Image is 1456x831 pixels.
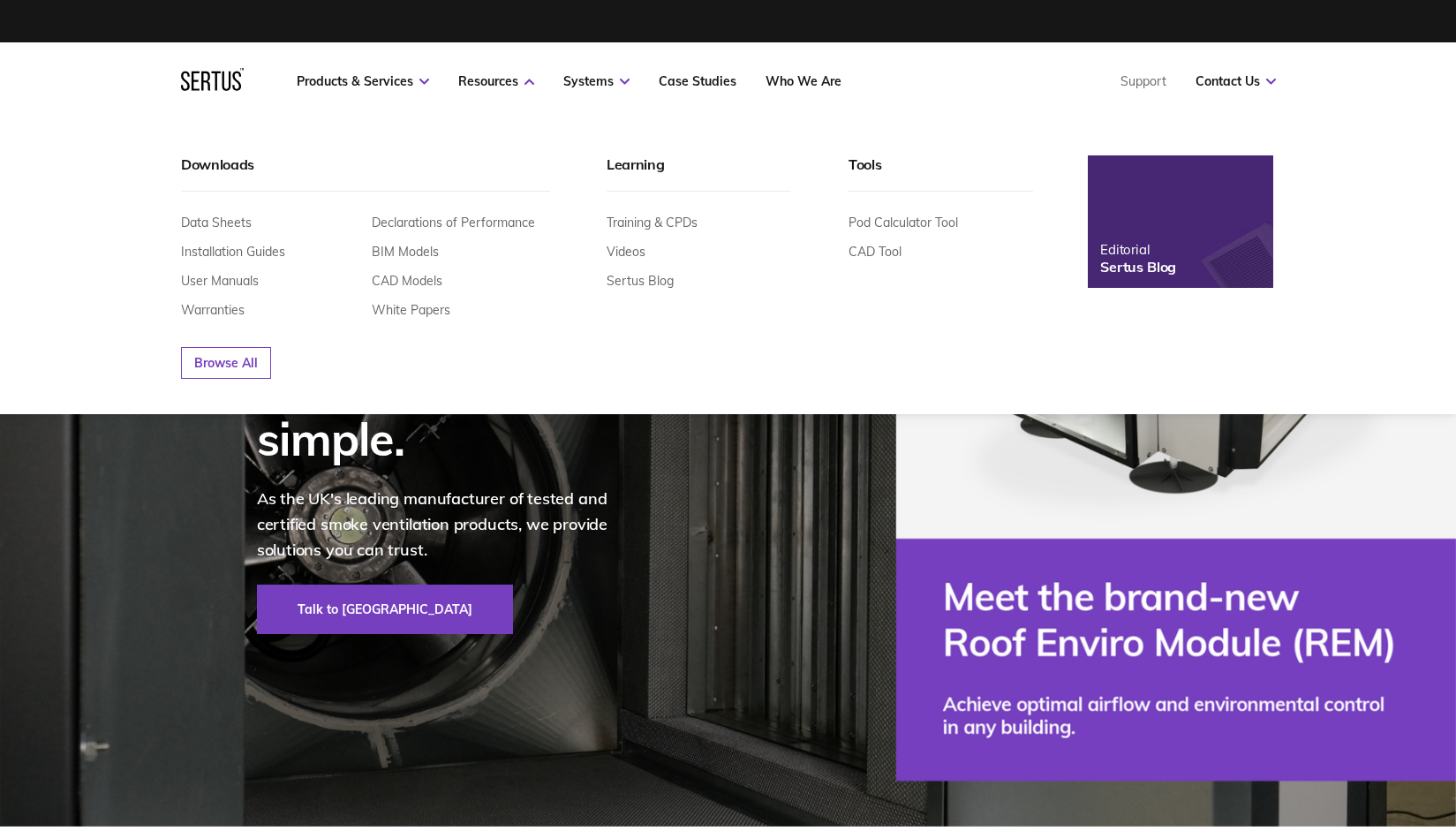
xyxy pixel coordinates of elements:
[607,244,645,260] a: Videos
[372,273,442,289] a: CAD Models
[181,244,285,260] a: Installation Guides
[181,347,271,379] a: Browse All
[257,585,513,634] a: Talk to [GEOGRAPHIC_DATA]
[607,155,791,192] div: Learning
[766,73,841,89] a: Who We Are
[372,215,535,230] a: Declarations of Performance
[607,273,674,289] a: Sertus Blog
[1120,73,1166,89] a: Support
[563,73,630,89] a: Systems
[372,302,450,318] a: White Papers
[1088,155,1273,288] a: EditorialSertus Blog
[458,73,534,89] a: Resources
[1196,73,1276,89] a: Contact Us
[607,215,698,230] a: Training & CPDs
[372,244,439,260] a: BIM Models
[849,215,958,230] a: Pod Calculator Tool
[181,215,252,230] a: Data Sheets
[257,487,645,563] p: As the UK's leading manufacturer of tested and certified smoke ventilation products, we provide s...
[659,73,736,89] a: Case Studies
[849,155,1033,192] div: Tools
[181,155,550,192] div: Downloads
[1100,241,1176,258] div: Editorial
[181,302,245,318] a: Warranties
[849,244,902,260] a: CAD Tool
[1100,258,1176,276] div: Sertus Blog
[181,273,259,289] a: User Manuals
[257,313,645,465] div: Smoke ventilation, made simple.
[297,73,429,89] a: Products & Services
